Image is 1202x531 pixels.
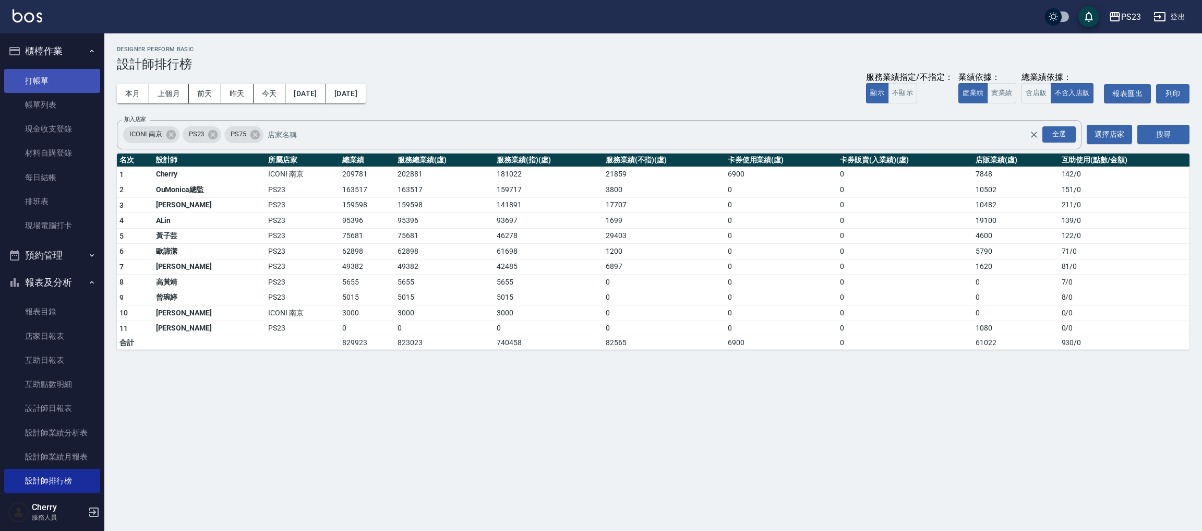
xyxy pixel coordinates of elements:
[119,263,124,271] span: 7
[153,321,266,336] td: [PERSON_NAME]
[153,244,266,259] td: 歐諦潔
[266,275,340,290] td: PS23
[725,305,838,321] td: 0
[153,290,266,305] td: 曾琬婷
[119,293,124,302] span: 9
[4,421,100,445] a: 設計師業績分析表
[340,182,395,198] td: 163517
[395,305,494,321] td: 3000
[4,214,100,238] a: 現場電腦打卡
[1078,6,1099,27] button: save
[266,197,340,213] td: PS23
[837,244,973,259] td: 0
[119,247,124,255] span: 6
[494,259,603,275] td: 42485
[265,125,1048,144] input: 店家名稱
[4,166,100,190] a: 每日結帳
[153,167,266,182] td: Cherry
[973,275,1059,290] td: 0
[1040,124,1078,145] button: Open
[973,244,1059,259] td: 5790
[266,213,340,229] td: PS23
[603,259,725,275] td: 6897
[973,228,1059,244] td: 4600
[395,228,494,244] td: 75681
[603,182,725,198] td: 3800
[603,290,725,305] td: 0
[340,228,395,244] td: 75681
[326,84,366,103] button: [DATE]
[183,129,211,139] span: PS23
[123,129,169,139] span: ICONI 南京
[32,502,85,513] h5: Cherry
[149,84,189,103] button: 上個月
[1042,126,1076,143] div: 全選
[1104,6,1145,28] button: PS23
[1059,154,1190,167] th: 互助使用(點數/金額)
[494,336,603,350] td: 740458
[153,154,266,167] th: 設計師
[13,9,42,22] img: Logo
[4,93,100,117] a: 帳單列表
[1104,84,1151,103] button: 報表匯出
[1137,125,1189,144] button: 搜尋
[973,154,1059,167] th: 店販業績(虛)
[4,445,100,469] a: 設計師業績月報表
[266,154,340,167] th: 所屬店家
[837,336,973,350] td: 0
[266,228,340,244] td: PS23
[494,154,603,167] th: 服務業績(指)(虛)
[4,269,100,296] button: 報表及分析
[117,154,1189,350] table: a dense table
[395,167,494,182] td: 202881
[4,242,100,269] button: 預約管理
[340,290,395,305] td: 5015
[340,305,395,321] td: 3000
[973,167,1059,182] td: 7848
[119,232,124,240] span: 5
[4,38,100,65] button: 櫃檯作業
[340,197,395,213] td: 159598
[189,84,221,103] button: 前天
[266,182,340,198] td: PS23
[117,46,1189,53] h2: Designer Perform Basic
[395,321,494,336] td: 0
[494,182,603,198] td: 159717
[153,228,266,244] td: 黃子芸
[1027,127,1041,142] button: Clear
[837,259,973,275] td: 0
[340,336,395,350] td: 829923
[725,336,838,350] td: 6900
[494,321,603,336] td: 0
[603,244,725,259] td: 1200
[1059,336,1190,350] td: 930 / 0
[153,182,266,198] td: OuMonica總監
[340,244,395,259] td: 62898
[4,324,100,348] a: 店家日報表
[494,197,603,213] td: 141891
[1059,290,1190,305] td: 8 / 0
[117,154,153,167] th: 名次
[340,154,395,167] th: 總業績
[224,129,253,139] span: PS75
[725,244,838,259] td: 0
[117,84,149,103] button: 本月
[725,182,838,198] td: 0
[4,69,100,93] a: 打帳單
[603,275,725,290] td: 0
[340,167,395,182] td: 209781
[1059,182,1190,198] td: 151 / 0
[494,213,603,229] td: 93697
[153,305,266,321] td: [PERSON_NAME]
[123,126,179,143] div: ICONI 南京
[119,324,128,333] span: 11
[725,290,838,305] td: 0
[725,228,838,244] td: 0
[973,197,1059,213] td: 10482
[603,228,725,244] td: 29403
[837,305,973,321] td: 0
[153,259,266,275] td: [PERSON_NAME]
[221,84,254,103] button: 昨天
[1059,244,1190,259] td: 71 / 0
[224,126,263,143] div: PS75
